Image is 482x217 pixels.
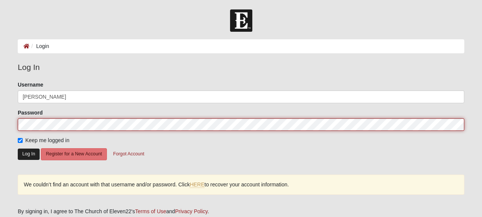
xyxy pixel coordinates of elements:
label: Password [18,109,43,116]
img: Church of Eleven22 Logo [230,9,252,32]
div: By signing in, I agree to The Church of Eleven22's and . [18,208,464,215]
legend: Log In [18,61,464,73]
div: We couldn’t find an account with that username and/or password. Click to recover your account inf... [18,175,464,195]
li: Login [29,42,49,50]
button: Forgot Account [108,148,149,160]
input: Keep me logged in [18,138,23,143]
span: Keep me logged in [25,137,70,143]
a: Privacy Policy [175,208,207,214]
button: Log In [18,149,40,160]
label: Username [18,81,43,88]
a: Terms of Use [135,208,166,214]
button: Register for a New Account [41,148,107,160]
a: HERE [190,181,204,188]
